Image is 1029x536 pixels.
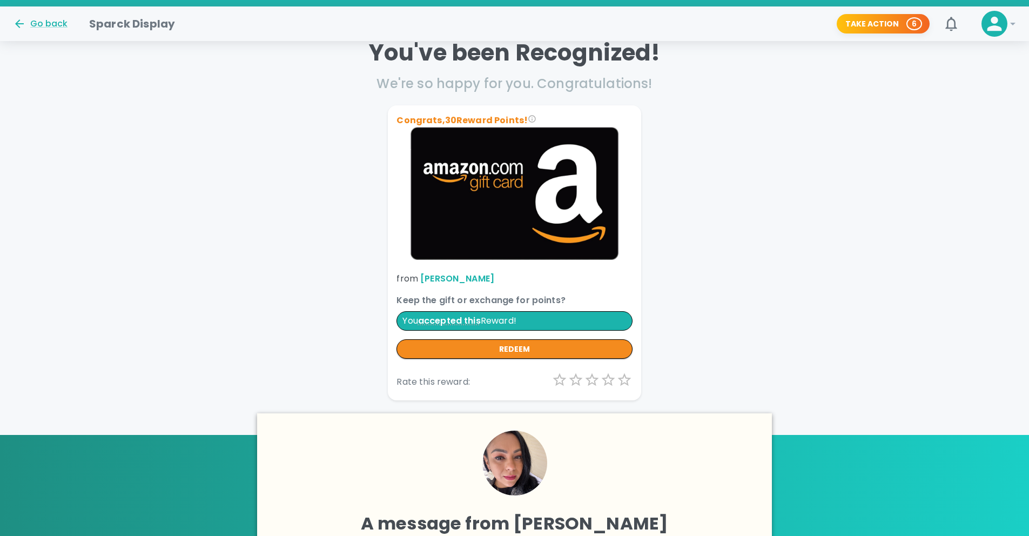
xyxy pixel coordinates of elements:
button: Take Action 6 [837,14,930,34]
button: redeem [396,339,632,359]
p: Congrats, 30 Reward Points! [396,114,632,127]
p: Rate this reward: [396,376,470,388]
button: Go back [13,17,68,30]
p: 6 [912,18,917,29]
svg: Congrats on your reward! You can either redeem the total reward points for something else with th... [528,115,536,123]
img: Picture of Carina Fernandez [482,431,547,495]
span: You accepted this reward. Make sure you redeemed it [418,314,481,327]
a: [PERSON_NAME] [420,272,494,285]
p: from [396,272,632,285]
img: Brand logo [396,127,632,259]
h1: Sparck Display [89,15,175,32]
h4: A message from [PERSON_NAME] [279,513,750,534]
p: Keep the gift or exchange for points? [396,294,632,307]
p: You Reward! [396,311,632,331]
